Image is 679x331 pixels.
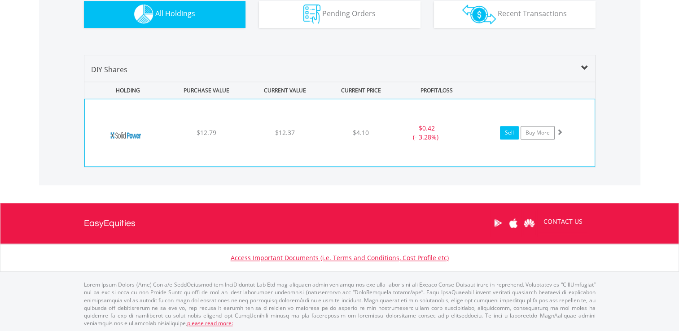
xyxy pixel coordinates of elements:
button: All Holdings [84,1,245,28]
button: Recent Transactions [434,1,596,28]
button: Pending Orders [259,1,421,28]
a: EasyEquities [84,203,136,244]
span: All Holdings [155,9,195,18]
span: DIY Shares [91,65,127,74]
div: HOLDING [85,82,166,99]
a: Apple [506,209,521,237]
a: please read more: [187,319,233,327]
div: PROFIT/LOSS [399,82,475,99]
img: EQU.US.SLDP.png [89,110,166,164]
span: $12.79 [197,128,216,137]
a: Sell [500,126,519,139]
span: Pending Orders [322,9,376,18]
a: CONTACT US [537,209,589,234]
a: Access Important Documents (i.e. Terms and Conditions, Cost Profile etc) [231,253,449,262]
span: $0.42 [419,124,435,132]
img: pending_instructions-wht.png [303,4,320,24]
div: - (- 3.28%) [392,124,459,142]
a: Huawei [521,209,537,237]
div: CURRENT VALUE [247,82,324,99]
img: transactions-zar-wht.png [462,4,496,24]
p: Lorem Ipsum Dolors (Ame) Con a/e SeddOeiusmod tem InciDiduntut Lab Etd mag aliquaen admin veniamq... [84,281,596,327]
span: Recent Transactions [498,9,567,18]
a: Google Play [490,209,506,237]
img: holdings-wht.png [134,4,153,24]
div: PURCHASE VALUE [168,82,245,99]
div: CURRENT PRICE [325,82,396,99]
span: $4.10 [353,128,369,137]
a: Buy More [521,126,555,139]
span: $12.37 [275,128,295,137]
